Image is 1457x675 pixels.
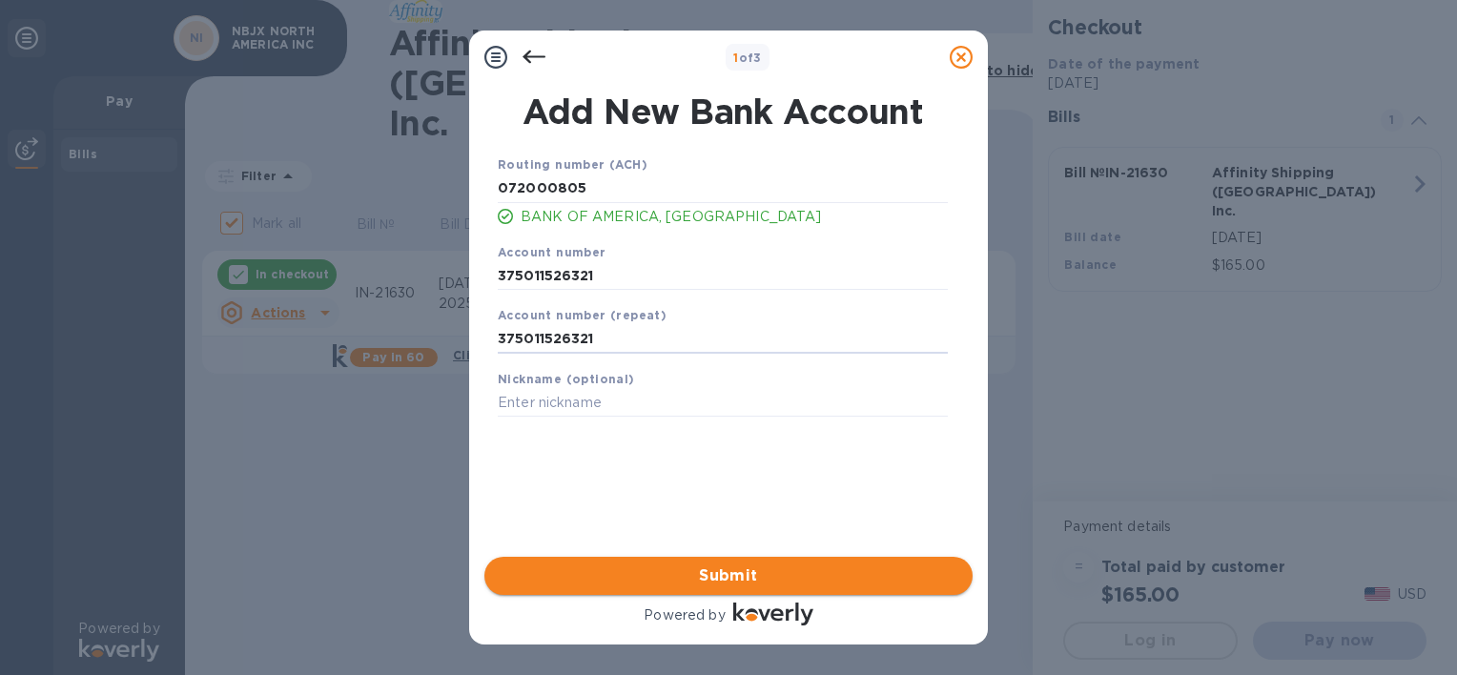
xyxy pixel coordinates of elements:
[733,51,738,65] span: 1
[644,605,725,625] p: Powered by
[498,245,606,259] b: Account number
[484,557,973,595] button: Submit
[498,174,948,203] input: Enter routing number
[498,372,635,386] b: Nickname (optional)
[498,389,948,418] input: Enter nickname
[733,51,762,65] b: of 3
[498,308,667,322] b: Account number (repeat)
[486,92,959,132] h1: Add New Bank Account
[498,325,948,354] input: Enter account number
[498,157,647,172] b: Routing number (ACH)
[500,564,957,587] span: Submit
[521,207,948,227] p: BANK OF AMERICA, [GEOGRAPHIC_DATA]
[498,261,948,290] input: Enter account number
[733,603,813,625] img: Logo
